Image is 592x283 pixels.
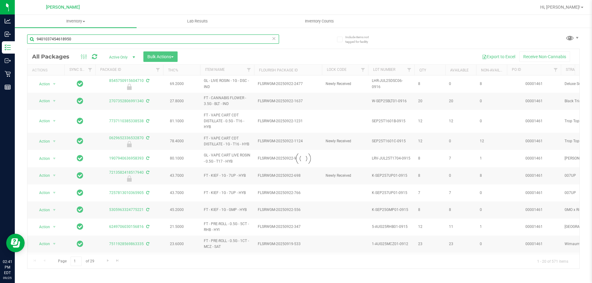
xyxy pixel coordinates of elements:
inline-svg: Retail [5,71,11,77]
a: Lab Results [137,15,258,28]
span: [PERSON_NAME] [46,5,80,10]
p: 02:41 PM EDT [3,259,12,276]
span: Clear [272,34,276,42]
a: Inventory [15,15,137,28]
a: Inventory Counts [258,15,380,28]
p: 09/25 [3,276,12,280]
inline-svg: Inventory [5,44,11,51]
span: Hi, [PERSON_NAME]! [540,5,580,10]
span: Inventory [15,18,137,24]
inline-svg: Inbound [5,31,11,37]
span: Include items not tagged for facility [345,35,376,44]
inline-svg: Analytics [5,18,11,24]
span: Lab Results [179,18,216,24]
iframe: Resource center [6,234,25,252]
span: Inventory Counts [297,18,342,24]
inline-svg: Outbound [5,58,11,64]
input: Search Package ID, Item Name, SKU, Lot or Part Number... [27,34,279,44]
inline-svg: Reports [5,84,11,90]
